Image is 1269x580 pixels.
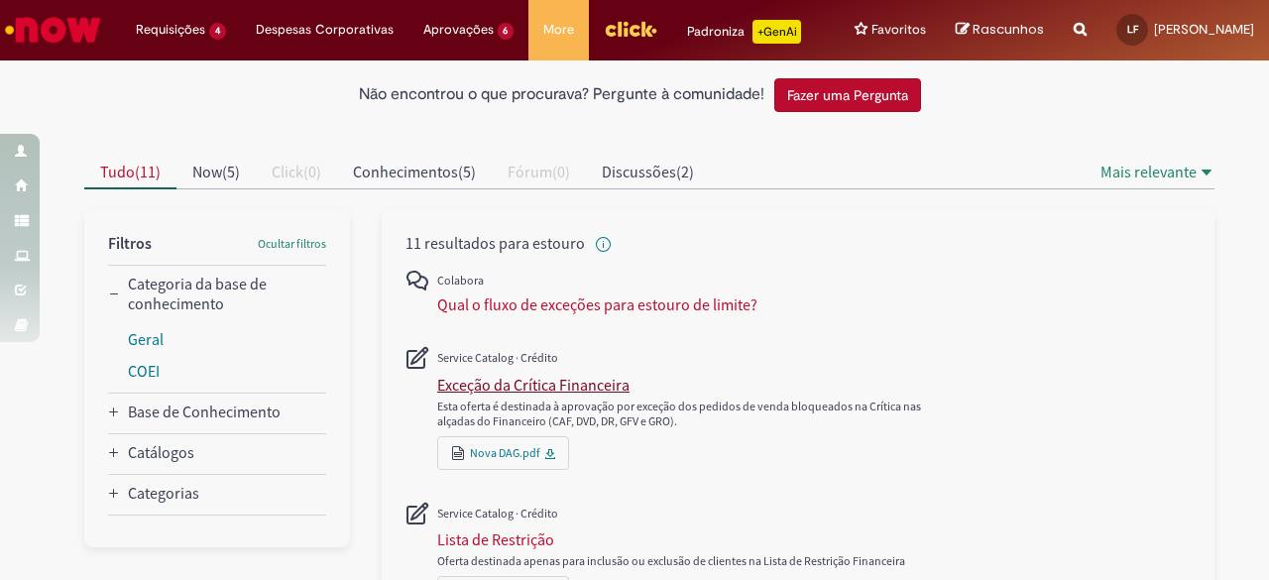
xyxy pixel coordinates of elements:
[871,20,926,40] span: Favoritos
[136,20,205,40] span: Requisições
[423,20,494,40] span: Aprovações
[1154,21,1254,38] span: [PERSON_NAME]
[256,20,394,40] span: Despesas Corporativas
[774,78,921,112] button: Fazer uma Pergunta
[604,14,657,44] img: click_logo_yellow_360x200.png
[2,10,104,50] img: ServiceNow
[359,86,764,104] h2: Não encontrou o que procurava? Pergunte à comunidade!
[543,20,574,40] span: More
[956,21,1044,40] a: Rascunhos
[752,20,801,44] p: +GenAi
[973,20,1044,39] span: Rascunhos
[209,23,226,40] span: 4
[498,23,515,40] span: 6
[687,20,801,44] div: Padroniza
[1127,23,1138,36] span: LF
